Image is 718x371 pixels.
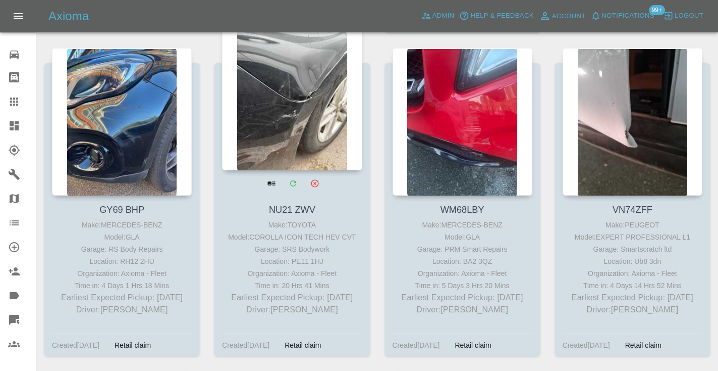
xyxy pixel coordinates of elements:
[552,11,586,22] span: Account
[395,267,530,280] div: Organization: Axioma - Fleet
[565,280,700,292] div: Time in: 4 Days 14 Hrs 52 Mins
[588,8,657,24] button: Notifications
[602,10,654,22] span: Notifications
[395,304,530,316] p: Driver: [PERSON_NAME]
[222,339,269,351] div: Created [DATE]
[661,8,706,24] button: Logout
[225,243,359,255] div: Garage: SRS Bodywork
[432,10,455,22] span: Admin
[54,292,189,304] p: Earliest Expected Pickup: [DATE]
[395,243,530,255] div: Garage: PRM Smart Repairs
[107,339,158,351] div: Retail claim
[48,8,89,24] h5: Axioma
[54,219,189,231] div: Make: MERCEDES-BENZ
[419,8,457,24] a: Admin
[565,231,700,243] div: Model: EXPERT PROFESSIONAL L1
[225,255,359,267] div: Location: PE11 1HJ
[563,339,610,351] div: Created [DATE]
[565,304,700,316] p: Driver: [PERSON_NAME]
[54,280,189,292] div: Time in: 4 Days 1 Hrs 18 Mins
[470,10,533,22] span: Help & Feedback
[54,255,189,267] div: Location: RH12 2HU
[613,205,652,215] a: VN74ZFF
[395,292,530,304] p: Earliest Expected Pickup: [DATE]
[225,219,359,231] div: Make: TOYOTA
[225,280,359,292] div: Time in: 20 Hrs 41 Mins
[54,304,189,316] p: Driver: [PERSON_NAME]
[447,339,499,351] div: Retail claim
[269,205,315,215] a: NU21 ZWV
[54,267,189,280] div: Organization: Axioma - Fleet
[99,205,144,215] a: GY69 BHP
[536,8,588,24] a: Account
[395,219,530,231] div: Make: MERCEDES-BENZ
[304,173,325,194] button: Archive
[675,10,703,22] span: Logout
[565,243,700,255] div: Garage: Smartscratch ltd
[457,8,536,24] button: Help & Feedback
[618,339,669,351] div: Retail claim
[565,267,700,280] div: Organization: Axioma - Fleet
[225,304,359,316] p: Driver: [PERSON_NAME]
[52,339,99,351] div: Created [DATE]
[565,255,700,267] div: Location: Ub8 3dn
[565,219,700,231] div: Make: PEUGEOT
[440,205,484,215] a: WM68LBY
[54,231,189,243] div: Model: GLA
[261,173,282,194] a: View
[649,5,665,15] span: 99+
[393,339,440,351] div: Created [DATE]
[225,267,359,280] div: Organization: Axioma - Fleet
[54,243,189,255] div: Garage: RS Body Repairs
[395,280,530,292] div: Time in: 5 Days 3 Hrs 20 Mins
[395,231,530,243] div: Model: GLA
[283,173,303,194] a: Modify
[225,292,359,304] p: Earliest Expected Pickup: [DATE]
[565,292,700,304] p: Earliest Expected Pickup: [DATE]
[225,231,359,243] div: Model: COROLLA ICON TECH HEV CVT
[395,255,530,267] div: Location: BA2 3QZ
[277,339,328,351] div: Retail claim
[6,4,30,28] button: Open drawer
